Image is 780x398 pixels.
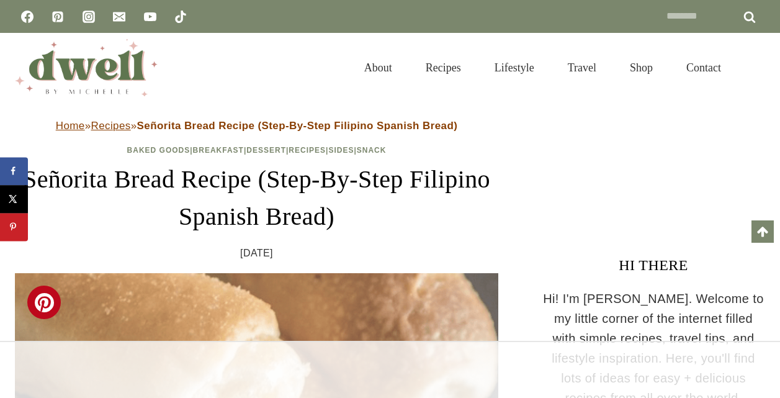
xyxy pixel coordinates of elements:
[328,146,354,155] a: Sides
[138,4,163,29] a: YouTube
[168,4,193,29] a: TikTok
[744,57,765,78] button: View Search Form
[76,4,101,29] a: Instagram
[670,48,738,88] a: Contact
[347,48,738,88] nav: Primary Navigation
[15,4,40,29] a: Facebook
[193,146,244,155] a: Breakfast
[127,146,387,155] span: | | | | |
[289,146,326,155] a: Recipes
[56,120,85,132] a: Home
[613,48,670,88] a: Shop
[551,48,613,88] a: Travel
[15,39,158,96] img: DWELL by michelle
[542,254,765,276] h3: HI THERE
[478,48,551,88] a: Lifestyle
[357,146,387,155] a: Snack
[409,48,478,88] a: Recipes
[56,120,458,132] span: » »
[127,146,191,155] a: Baked Goods
[246,146,286,155] a: Dessert
[751,220,774,243] a: Scroll to top
[347,48,409,88] a: About
[137,120,458,132] strong: Señorita Bread Recipe (Step-By-Step Filipino Spanish Bread)
[107,4,132,29] a: Email
[240,245,273,261] time: [DATE]
[15,161,498,235] h1: Señorita Bread Recipe (Step-By-Step Filipino Spanish Bread)
[91,120,131,132] a: Recipes
[45,4,70,29] a: Pinterest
